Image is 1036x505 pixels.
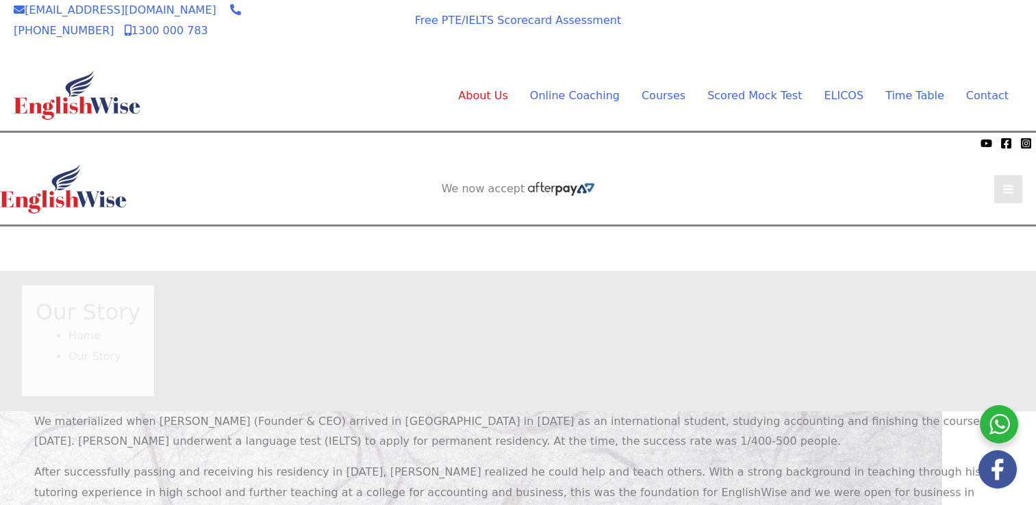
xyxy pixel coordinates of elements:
span: We now accept [442,182,525,196]
a: Online CoachingMenu Toggle [519,86,631,106]
aside: Header Widget 1 [399,226,638,271]
a: Scored Mock TestMenu Toggle [696,86,813,106]
a: Facebook [1000,138,1012,149]
a: CoursesMenu Toggle [631,86,696,106]
nav: Breadcrumbs [36,326,140,366]
span: Courses [642,89,685,102]
span: We now accept [307,16,379,30]
a: Free PTE/IELTS Scorecard Assessment [415,14,621,27]
aside: Header Widget 2 [435,182,602,196]
a: Time TableMenu Toggle [874,86,955,106]
a: ELICOS [813,86,874,106]
a: YouTube [981,138,992,149]
img: cropped-ew-logo [14,70,140,120]
span: Online Coaching [530,89,620,102]
a: About UsMenu Toggle [447,86,518,106]
span: Our Story [68,350,121,363]
a: AI SCORED PTE SOFTWARE REGISTER FOR FREE SOFTWARE TRIAL [797,18,1009,46]
img: Afterpay-Logo [324,33,362,40]
img: Afterpay-Logo [83,140,121,147]
span: Scored Mock Test [707,89,802,102]
span: ELICOS [824,89,863,102]
span: About Us [458,89,507,102]
a: Home [68,329,101,342]
span: Time Table [885,89,944,102]
p: We materialized when [PERSON_NAME] (Founder & CEO) arrived in [GEOGRAPHIC_DATA] in [DATE] as an i... [34,411,1002,452]
nav: Site Navigation: Main Menu [425,86,1009,106]
a: Instagram [1020,138,1032,149]
span: Contact [966,89,1009,102]
a: Contact [955,86,1009,106]
img: Afterpay-Logo [528,182,594,196]
a: 1300 000 783 [125,24,208,37]
a: AI SCORED PTE SOFTWARE REGISTER FOR FREE SOFTWARE TRIAL [413,237,624,265]
a: [EMAIL_ADDRESS][DOMAIN_NAME] [14,3,216,16]
h1: Our Story [36,299,140,325]
a: [PHONE_NUMBER] [14,3,241,37]
aside: Header Widget 1 [783,8,1022,52]
img: white-facebook.png [978,450,1017,489]
span: We now accept [7,136,79,150]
